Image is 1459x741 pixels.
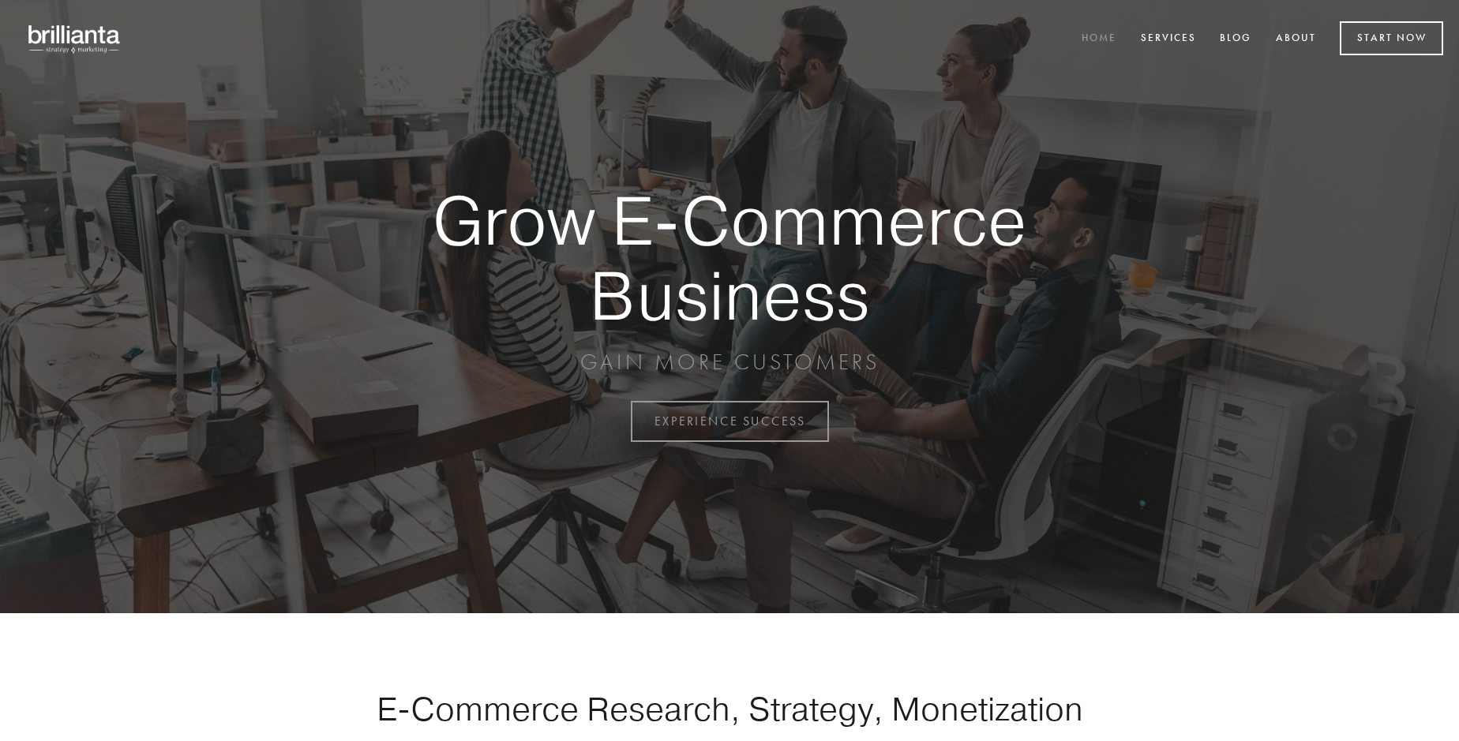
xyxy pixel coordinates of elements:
a: Blog [1210,26,1262,52]
a: Services [1131,26,1206,52]
a: EXPERIENCE SUCCESS [631,401,829,442]
a: Home [1071,26,1127,52]
p: GAIN MORE CUSTOMERS [377,348,1082,376]
a: About [1266,26,1326,52]
h1: E-Commerce Research, Strategy, Monetization [327,689,1132,728]
a: Start Now [1340,21,1443,55]
img: brillianta - research, strategy, marketing [16,16,134,62]
strong: Grow E-Commerce Business [377,183,1082,332]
